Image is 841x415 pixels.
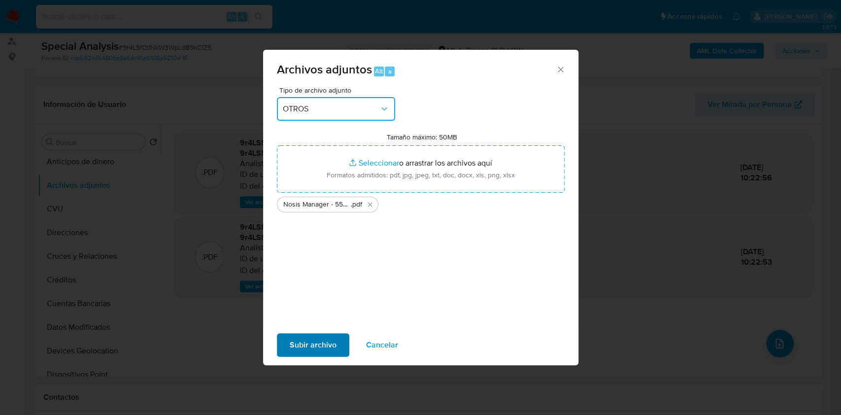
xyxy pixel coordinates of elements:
span: Nosis Manager - 553530066 [283,200,351,209]
span: Alt [375,67,383,76]
ul: Archivos seleccionados [277,193,565,212]
button: OTROS [277,97,395,121]
span: Cancelar [366,334,398,356]
span: OTROS [283,104,379,114]
span: Archivos adjuntos [277,61,372,78]
button: Cerrar [556,65,565,73]
span: Subir archivo [290,334,336,356]
button: Cancelar [353,333,411,357]
span: Tipo de archivo adjunto [279,87,398,94]
label: Tamaño máximo: 50MB [387,133,457,141]
span: .pdf [351,200,362,209]
button: Eliminar Nosis Manager - 553530066.pdf [364,199,376,210]
button: Subir archivo [277,333,349,357]
span: a [388,67,392,76]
